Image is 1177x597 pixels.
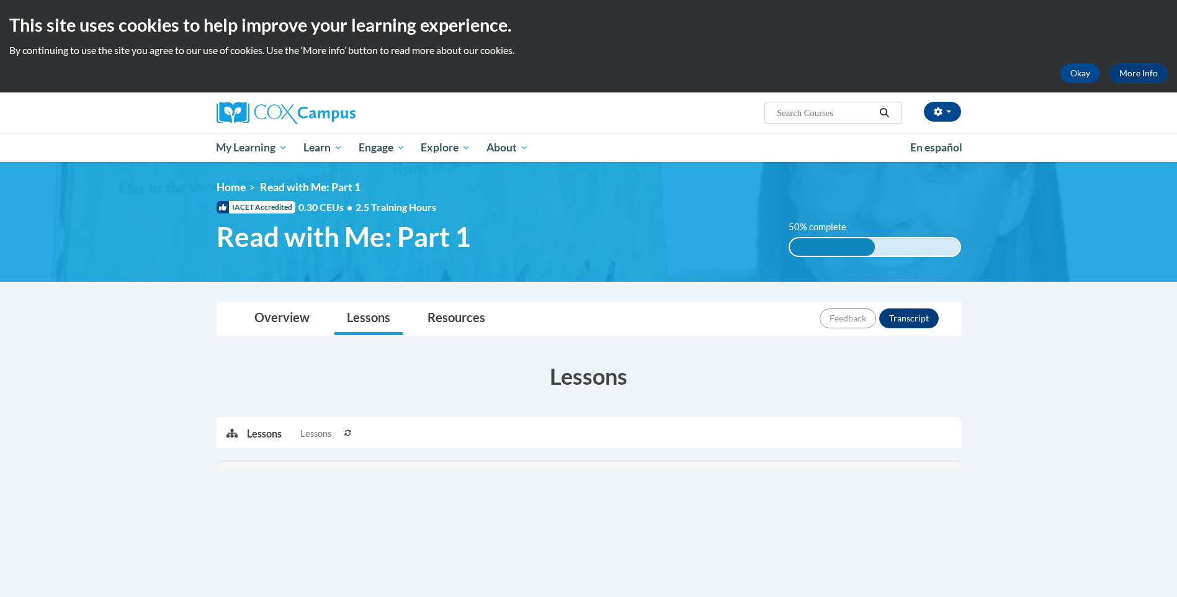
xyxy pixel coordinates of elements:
a: Cox Campus [217,102,452,124]
button: Okay [1060,63,1100,83]
span: En español [910,141,962,154]
a: Explore [413,133,478,162]
span: My Learning [216,140,287,155]
span: • [347,201,352,213]
span: Explore [421,140,470,155]
button: Transcript [879,308,939,328]
a: My Learning [208,133,296,162]
a: En español [902,135,970,161]
span: Learn [303,140,342,155]
a: Overview [242,302,322,335]
span: Read with Me: Part 1 [217,220,471,253]
h3: Lessons [217,361,961,392]
p: By continuing to use the site you agree to our use of cookies. Use the ‘More info’ button to read... [9,43,1168,57]
h2: This site uses cookies to help improve your learning experience. [9,12,1168,37]
span: Engage [359,140,405,155]
span: Read with Me: Part 1 [260,181,360,194]
span: 2.5 Training Hours [356,201,436,213]
a: Engage [351,133,413,162]
a: Resources [415,302,498,335]
input: Search Courses [776,105,875,120]
a: Home [217,181,246,194]
span: About [486,140,529,155]
button: Feedback [820,308,876,328]
div: 50% complete [790,238,875,256]
button: Search [875,105,893,120]
span: Lessons [300,427,331,441]
span: 0.30 CEUs [298,200,356,214]
a: About [478,133,537,162]
div: Main menu [198,133,980,162]
button: Account Settings [924,102,961,122]
a: More Info [1109,63,1168,83]
label: 50% complete [789,220,860,234]
p: Lessons [247,427,282,441]
span: IACET Accredited [217,201,295,213]
a: Learn [295,133,351,162]
a: Lessons [334,302,403,335]
img: Cox Campus [217,102,356,124]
